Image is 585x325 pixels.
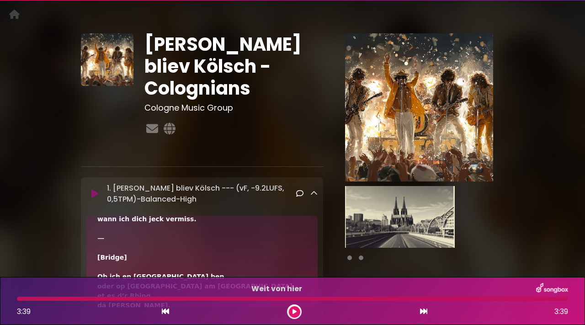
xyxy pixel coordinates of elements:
[144,33,324,99] h1: [PERSON_NAME] bliev Kölsch - Colognians
[536,283,568,295] img: songbox-logo-white.png
[345,33,493,181] img: Main Media
[345,186,455,248] img: bj9cZIVSFGdJ3k2YEuQL
[554,306,568,317] span: 3:39
[107,183,296,205] p: 1. [PERSON_NAME] bliev Kölsch --- (vF, -9.2LUFS, 0,5TPM)-Balanced-High
[144,103,324,113] h3: Cologne Music Group
[17,306,31,317] span: 3:39
[81,33,133,86] img: 7CvscnJpT4ZgYQDj5s5A
[17,283,536,294] p: Weit von hier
